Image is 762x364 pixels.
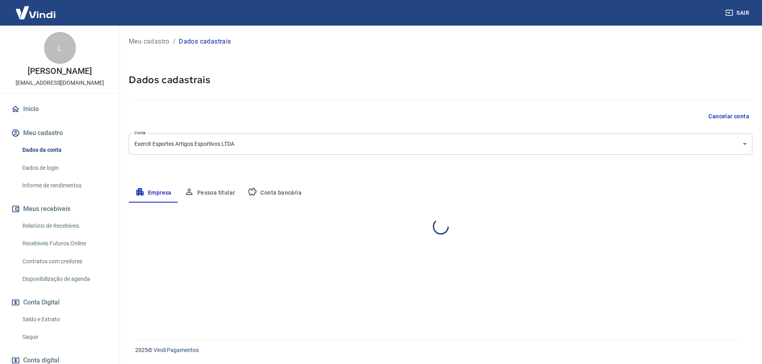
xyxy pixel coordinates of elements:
a: Recebíveis Futuros Online [19,235,110,252]
a: Saldo e Extrato [19,311,110,328]
button: Cancelar conta [705,109,752,124]
button: Meu cadastro [10,124,110,142]
button: Pessoa titular [178,183,242,203]
a: Dados de login [19,160,110,176]
button: Meus recebíveis [10,200,110,218]
a: Saque [19,329,110,345]
a: Dados da conta [19,142,110,158]
p: / [173,37,176,46]
p: 2025 © [135,346,743,354]
a: Início [10,100,110,118]
a: Vindi Pagamentos [154,347,199,353]
button: Sair [724,6,752,20]
a: Relatório de Recebíveis [19,218,110,234]
p: [PERSON_NAME] [28,67,92,76]
button: Empresa [129,183,178,203]
label: Conta [134,130,146,136]
a: Contratos com credores [19,253,110,270]
div: L [44,32,76,64]
div: Exercit Esportes Artigos Esportivos LTDA [129,133,752,155]
img: Vindi [10,0,62,25]
button: Conta Digital [10,294,110,311]
a: Informe de rendimentos [19,177,110,194]
h5: Dados cadastrais [129,74,752,86]
a: Meu cadastro [129,37,170,46]
p: Dados cadastrais [179,37,231,46]
a: Disponibilização de agenda [19,271,110,287]
p: [EMAIL_ADDRESS][DOMAIN_NAME] [16,79,104,87]
button: Conta bancária [241,183,308,203]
